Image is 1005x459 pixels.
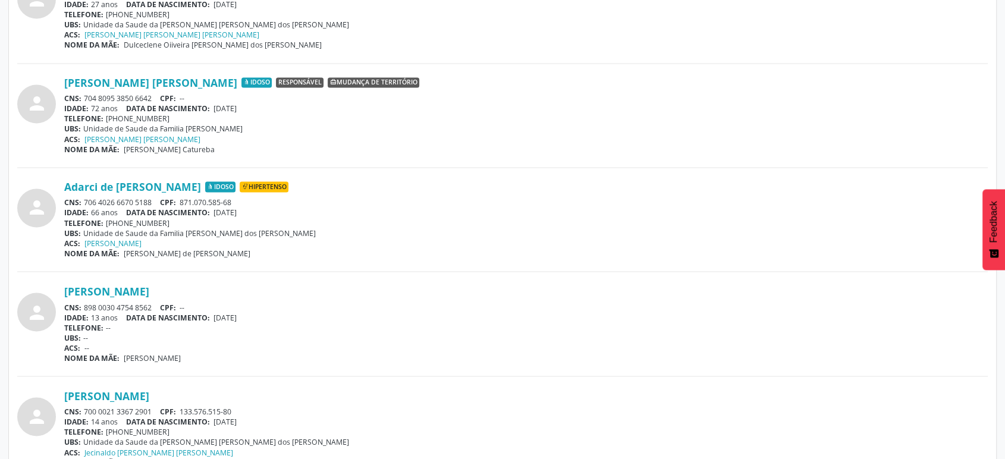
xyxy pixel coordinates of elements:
span: UBS: [64,436,81,447]
div: -- [64,332,988,342]
span: NOME DA MÃE: [64,353,120,363]
a: [PERSON_NAME] [PERSON_NAME] [PERSON_NAME] [84,30,259,40]
span: DATA DE NASCIMENTO: [126,103,210,114]
span: TELEFONE: [64,218,103,228]
span: 871.070.585-68 [180,197,231,208]
a: [PERSON_NAME] [PERSON_NAME] [64,76,237,89]
div: -- [64,322,988,332]
div: Unidade da Saude da [PERSON_NAME] [PERSON_NAME] dos [PERSON_NAME] [64,20,988,30]
div: 72 anos [64,103,988,114]
span: UBS: [64,20,81,30]
div: 700 0021 3367 2901 [64,406,988,416]
span: NOME DA MÃE: [64,249,120,259]
span: CNS: [64,93,81,103]
span: CPF: [160,197,176,208]
span: -- [84,342,89,353]
span: UBS: [64,124,81,134]
span: -- [180,93,184,103]
span: UBS: [64,332,81,342]
span: 133.576.515-80 [180,406,231,416]
span: CNS: [64,197,81,208]
span: CPF: [160,302,176,312]
span: Dulceclene Oiiveira [PERSON_NAME] dos [PERSON_NAME] [124,40,322,50]
a: [PERSON_NAME] [84,238,142,249]
div: Unidade de Saude da Familia [PERSON_NAME] [64,124,988,134]
span: [DATE] [213,312,237,322]
span: ACS: [64,342,80,353]
span: TELEFONE: [64,10,103,20]
span: CNS: [64,406,81,416]
i: person [26,301,48,323]
span: IDADE: [64,208,89,218]
span: ACS: [64,238,80,249]
span: CPF: [160,406,176,416]
span: ACS: [64,447,80,457]
span: TELEFONE: [64,426,103,436]
span: Feedback [988,201,999,243]
span: DATA DE NASCIMENTO: [126,208,210,218]
span: Hipertenso [240,181,288,192]
span: [DATE] [213,208,237,218]
a: Adarci de [PERSON_NAME] [64,180,201,193]
div: 704 8095 3850 6642 [64,93,988,103]
button: Feedback - Mostrar pesquisa [982,189,1005,270]
span: [PERSON_NAME] [124,353,181,363]
div: [PHONE_NUMBER] [64,10,988,20]
div: Unidade de Saude da Familia [PERSON_NAME] dos [PERSON_NAME] [64,228,988,238]
span: NOME DA MÃE: [64,144,120,155]
span: IDADE: [64,416,89,426]
span: DATA DE NASCIMENTO: [126,312,210,322]
div: [PHONE_NUMBER] [64,218,988,228]
div: Unidade da Saude da [PERSON_NAME] [PERSON_NAME] dos [PERSON_NAME] [64,436,988,447]
span: Idoso [205,181,235,192]
span: Responsável [276,77,324,88]
span: DATA DE NASCIMENTO: [126,416,210,426]
div: [PHONE_NUMBER] [64,114,988,124]
span: [PERSON_NAME] Catureba [124,144,215,155]
div: 14 anos [64,416,988,426]
span: ACS: [64,30,80,40]
span: IDADE: [64,312,89,322]
a: [PERSON_NAME] [64,284,149,297]
div: [PHONE_NUMBER] [64,426,988,436]
i: person [26,93,48,114]
span: -- [180,302,184,312]
div: 706 4026 6670 5188 [64,197,988,208]
span: TELEFONE: [64,114,103,124]
a: [PERSON_NAME] [64,389,149,402]
i: person [26,197,48,218]
span: Idoso [241,77,272,88]
a: Jecinaldo [PERSON_NAME] [PERSON_NAME] [84,447,233,457]
div: 898 0030 4754 8562 [64,302,988,312]
span: Mudança de território [328,77,419,88]
div: 66 anos [64,208,988,218]
a: [PERSON_NAME] [PERSON_NAME] [84,134,200,144]
span: NOME DA MÃE: [64,40,120,50]
span: CNS: [64,302,81,312]
span: IDADE: [64,103,89,114]
span: UBS: [64,228,81,238]
span: CPF: [160,93,176,103]
span: ACS: [64,134,80,144]
span: [PERSON_NAME] de [PERSON_NAME] [124,249,250,259]
span: [DATE] [213,416,237,426]
span: TELEFONE: [64,322,103,332]
span: [DATE] [213,103,237,114]
div: 13 anos [64,312,988,322]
